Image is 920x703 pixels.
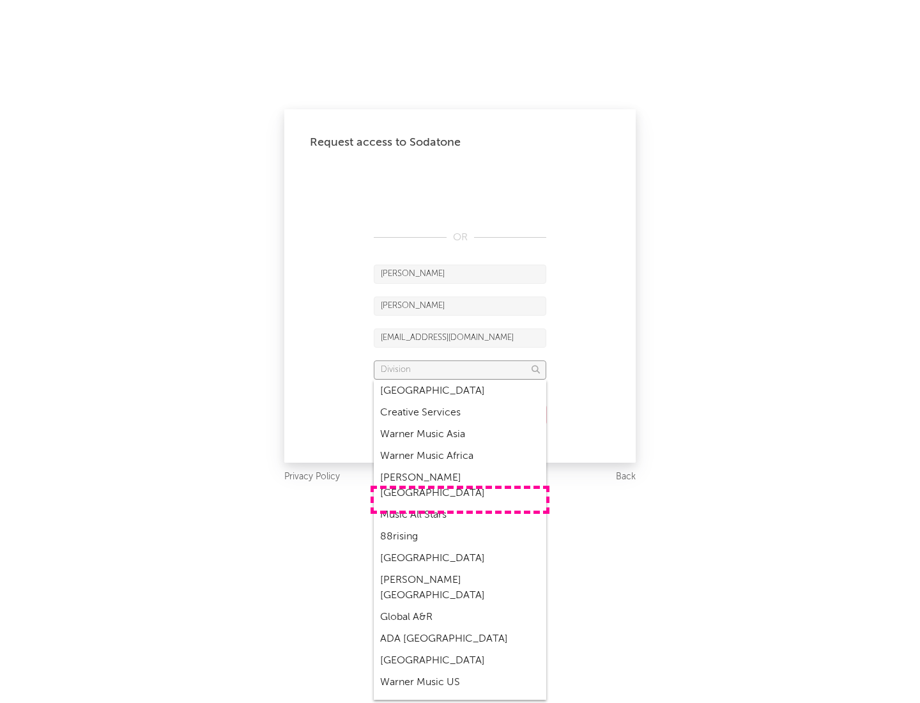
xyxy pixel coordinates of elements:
[374,424,546,445] div: Warner Music Asia
[374,504,546,526] div: Music All Stars
[374,402,546,424] div: Creative Services
[374,548,546,569] div: [GEOGRAPHIC_DATA]
[374,606,546,628] div: Global A&R
[374,265,546,284] input: First Name
[374,526,546,548] div: 88rising
[374,380,546,402] div: [GEOGRAPHIC_DATA]
[616,469,636,485] a: Back
[374,360,546,380] input: Division
[374,445,546,467] div: Warner Music Africa
[374,328,546,348] input: Email
[374,297,546,316] input: Last Name
[374,672,546,693] div: Warner Music US
[284,469,340,485] a: Privacy Policy
[374,650,546,672] div: [GEOGRAPHIC_DATA]
[374,467,546,504] div: [PERSON_NAME] [GEOGRAPHIC_DATA]
[374,628,546,650] div: ADA [GEOGRAPHIC_DATA]
[310,135,610,150] div: Request access to Sodatone
[374,230,546,245] div: OR
[374,569,546,606] div: [PERSON_NAME] [GEOGRAPHIC_DATA]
